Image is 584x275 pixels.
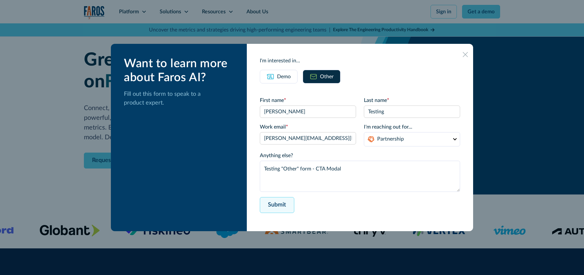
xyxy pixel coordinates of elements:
[124,90,236,107] p: Fill out this form to speak to a product expert.
[260,123,356,131] label: Work email
[277,73,291,81] div: Demo
[364,96,460,104] label: Last name
[260,57,460,65] div: I'm interested in...
[260,96,460,218] form: Email Form
[364,123,460,131] label: I'm reaching out for...
[124,57,236,85] div: Want to learn more about Faros AI?
[260,197,294,213] input: Submit
[320,73,334,81] div: Other
[260,96,356,104] label: First name
[260,152,460,159] label: Anything else?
